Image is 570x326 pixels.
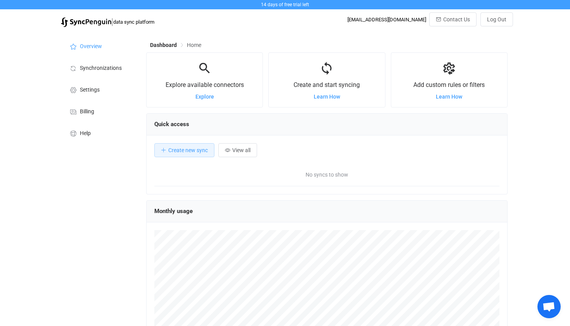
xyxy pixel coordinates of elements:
[61,57,138,78] a: Synchronizations
[154,208,193,215] span: Monthly usage
[166,81,244,88] span: Explore available connectors
[113,19,154,25] span: data sync platform
[187,42,201,48] span: Home
[154,143,214,157] button: Create new sync
[537,295,561,318] a: Open chat
[480,12,513,26] button: Log Out
[61,16,154,27] a: |data sync platform
[294,81,360,88] span: Create and start syncing
[429,12,477,26] button: Contact Us
[413,81,485,88] span: Add custom rules or filters
[347,17,426,23] div: [EMAIL_ADDRESS][DOMAIN_NAME]
[443,16,470,23] span: Contact Us
[61,122,138,144] a: Help
[261,2,309,7] span: 14 days of free trial left
[168,147,208,153] span: Create new sync
[80,130,91,137] span: Help
[154,121,189,128] span: Quick access
[80,109,94,115] span: Billing
[80,43,102,50] span: Overview
[61,100,138,122] a: Billing
[61,35,138,57] a: Overview
[487,16,506,23] span: Log Out
[314,94,340,100] a: Learn How
[218,143,257,157] button: View all
[436,94,462,100] a: Learn How
[111,16,113,27] span: |
[150,42,177,48] span: Dashboard
[80,65,122,71] span: Synchronizations
[150,42,201,48] div: Breadcrumb
[80,87,100,93] span: Settings
[241,163,413,186] span: No syncs to show
[61,78,138,100] a: Settings
[232,147,250,153] span: View all
[195,94,214,100] a: Explore
[61,17,111,27] img: syncpenguin.svg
